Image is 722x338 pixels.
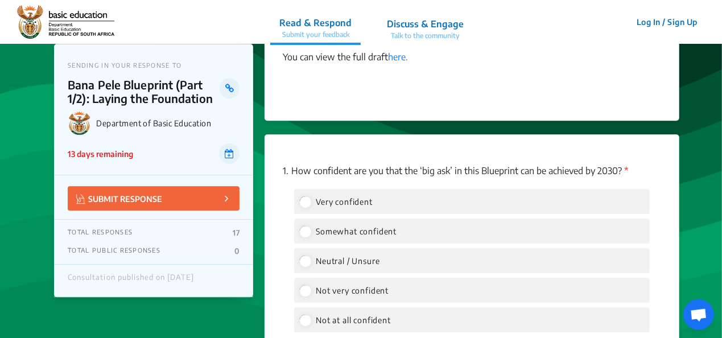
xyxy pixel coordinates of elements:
span: Neutral / Unsure [316,256,379,266]
span: 1. [283,165,288,176]
p: How confident are you that the ‘big ask’ in this Blueprint can be achieved by 2030? [283,164,661,178]
p: SUBMIT RESPONSE [76,192,162,205]
p: Talk to the community [387,31,464,41]
span: Not very confident [316,286,389,295]
p: TOTAL RESPONSES [68,228,133,237]
button: SUBMIT RESPONSE [68,186,240,211]
span: Somewhat confident [316,226,397,236]
p: 13 days remaining [68,148,133,160]
img: Vector.jpg [76,194,85,204]
input: Not very confident [300,285,310,295]
p: SENDING IN YOUR RESPONSE TO [68,61,240,69]
p: Submit your feedback [279,30,352,40]
input: Somewhat confident [300,226,310,236]
input: Not at all confident [300,315,310,325]
p: 0 [234,246,240,255]
div: Consultation published on [DATE] [68,273,194,288]
div: You can view the full draft [283,50,661,77]
img: r3bhv9o7vttlwasn7lg2llmba4yf [17,5,114,39]
p: TOTAL PUBLIC RESPONSES [68,246,160,255]
button: Log In / Sign Up [629,13,705,31]
input: Very confident [300,196,310,207]
p: Read & Respond [279,16,352,30]
div: Open chat [683,299,714,330]
input: Neutral / Unsure [300,255,310,266]
span: Very confident [316,197,373,207]
span: Not at all confident [316,315,391,325]
p: Bana Pele Blueprint (Part 1/2): Laying the Foundation [68,78,220,105]
p: Department of Basic Education [96,118,240,128]
p: 17 [233,228,240,237]
p: Discuss & Engage [387,17,464,31]
a: here. [388,51,408,63]
img: Department of Basic Education logo [68,111,92,135]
